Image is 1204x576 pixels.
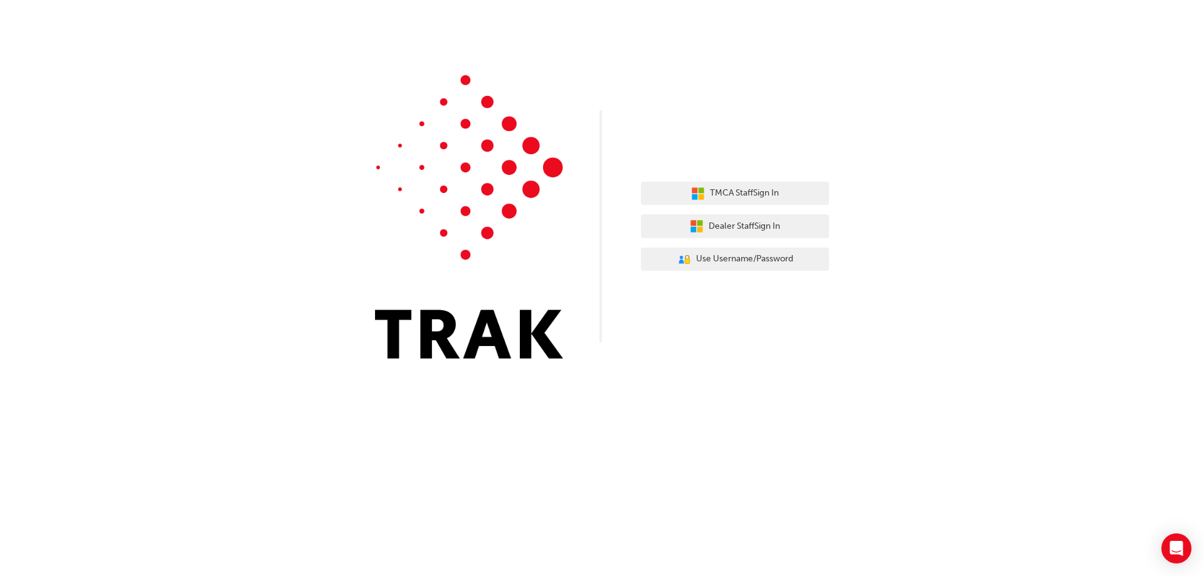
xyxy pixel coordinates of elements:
span: Use Username/Password [696,252,793,266]
button: Dealer StaffSign In [641,214,829,238]
button: Use Username/Password [641,248,829,271]
button: TMCA StaffSign In [641,182,829,206]
img: Trak [375,75,563,359]
span: Dealer Staff Sign In [709,219,780,234]
span: TMCA Staff Sign In [710,186,779,201]
div: Open Intercom Messenger [1161,533,1191,563]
